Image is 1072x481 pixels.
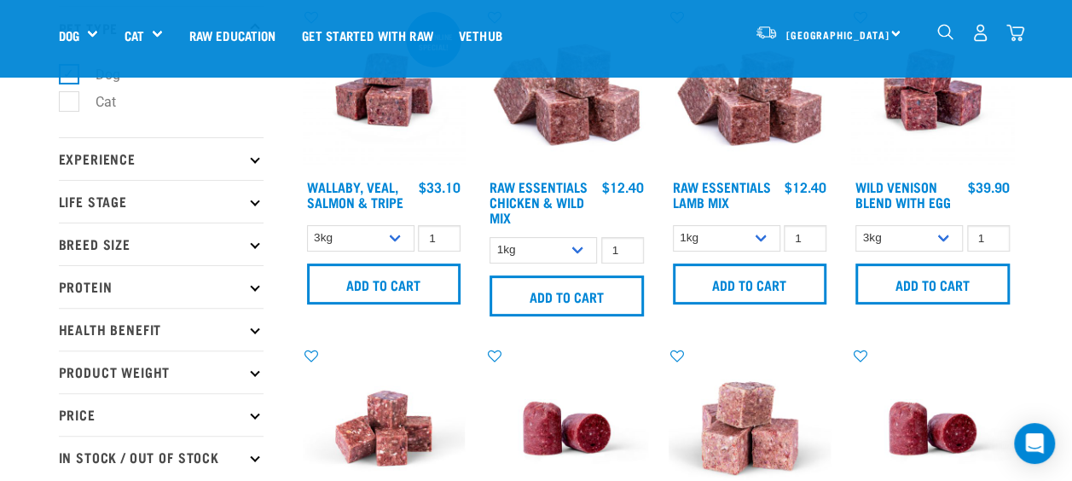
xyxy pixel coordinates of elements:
input: 1 [784,225,826,252]
p: Experience [59,137,264,180]
img: Venison Egg 1616 [851,9,1014,171]
img: home-icon-1@2x.png [937,24,953,40]
img: Wallaby Veal Salmon Tripe 1642 [303,9,466,171]
img: ?1041 RE Lamb Mix 01 [669,9,832,171]
input: 1 [967,225,1010,252]
img: user.png [971,24,989,42]
img: Pile Of Cubed Chicken Wild Meat Mix [485,9,648,171]
a: Get started with Raw [289,1,446,69]
p: Health Benefit [59,308,264,351]
div: Open Intercom Messenger [1014,423,1055,464]
a: Raw Essentials Lamb Mix [673,183,771,206]
p: In Stock / Out Of Stock [59,436,264,478]
a: Dog [59,26,79,45]
label: Cat [68,91,123,113]
a: Cat [124,26,143,45]
img: home-icon@2x.png [1006,24,1024,42]
p: Price [59,393,264,436]
div: $33.10 [419,179,461,194]
p: Product Weight [59,351,264,393]
div: $39.90 [968,179,1010,194]
label: Dog [68,64,127,85]
input: Add to cart [855,264,1010,304]
a: Wallaby, Veal, Salmon & Tripe [307,183,403,206]
p: Protein [59,265,264,308]
div: $12.40 [602,179,644,194]
span: [GEOGRAPHIC_DATA] [786,32,889,38]
a: Raw Essentials Chicken & Wild Mix [490,183,588,221]
input: 1 [418,225,461,252]
input: 1 [601,237,644,264]
img: van-moving.png [755,25,778,40]
a: Vethub [446,1,515,69]
input: Add to cart [490,275,644,316]
p: Life Stage [59,180,264,223]
div: $12.40 [785,179,826,194]
a: Wild Venison Blend with Egg [855,183,951,206]
p: Breed Size [59,223,264,265]
input: Add to cart [673,264,827,304]
a: Raw Education [176,1,288,69]
input: Add to cart [307,264,461,304]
